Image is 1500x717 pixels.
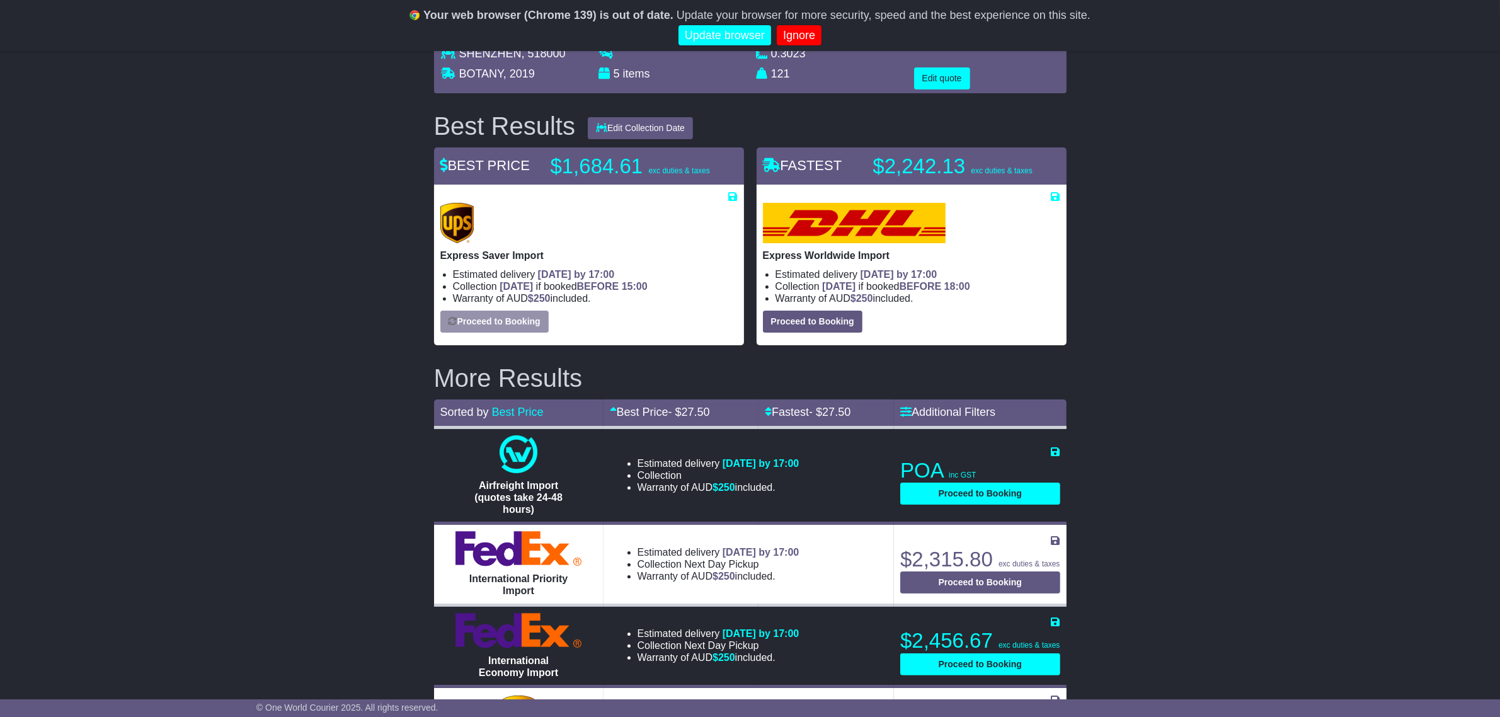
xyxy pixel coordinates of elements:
span: 0.3023 [771,47,806,60]
span: Airfreight Import (quotes take 24-48 hours) [474,480,563,515]
p: $2,242.13 [873,154,1033,179]
span: [DATE] [500,281,533,292]
span: $ [528,293,551,304]
span: if booked [500,281,647,292]
span: FASTEST [763,158,842,173]
button: Proceed to Booking [900,483,1060,505]
li: Collection [638,640,799,651]
span: inc GST [949,471,976,479]
span: Update your browser for more security, speed and the best experience on this site. [677,9,1091,21]
span: [DATE] by 17:00 [723,547,799,558]
span: $ [850,293,873,304]
span: $ [713,652,735,663]
span: BEST PRICE [440,158,530,173]
span: 250 [534,293,551,304]
li: Warranty of AUD included. [638,481,799,493]
span: - $ [668,406,710,418]
span: , 518000 [522,47,566,60]
button: Proceed to Booking [763,311,862,333]
img: DHL: Express Worldwide Import [763,203,946,243]
img: FedEx Express: International Economy Import [455,613,581,648]
li: Estimated delivery [453,268,738,280]
li: Collection [776,280,1060,292]
span: $ [713,482,735,493]
li: Warranty of AUD included. [638,651,799,663]
span: [DATE] [822,281,856,292]
a: Best Price- $27.50 [610,406,710,418]
span: BOTANY [459,67,503,80]
img: UPS (new): Express Saver Import [440,203,474,243]
span: exc duties & taxes [648,166,709,175]
p: Express Saver Import [440,250,738,261]
button: Edit quote [914,67,970,89]
button: Edit Collection Date [588,117,693,139]
span: [DATE] by 17:00 [538,269,615,280]
p: $2,315.80 [900,547,1060,572]
span: 27.50 [822,406,850,418]
a: Ignore [777,25,822,46]
span: [DATE] by 17:00 [861,269,937,280]
span: 27.50 [682,406,710,418]
span: 15:00 [622,281,648,292]
p: $1,684.61 [551,154,710,179]
button: Proceed to Booking [440,311,549,333]
span: 250 [718,571,735,582]
button: Proceed to Booking [900,571,1060,594]
span: International Economy Import [479,655,558,678]
span: 121 [771,67,790,80]
span: - $ [809,406,850,418]
b: Your web browser (Chrome 139) is out of date. [423,9,673,21]
span: BEFORE [577,281,619,292]
img: One World Courier: Airfreight Import (quotes take 24-48 hours) [500,435,537,473]
li: Estimated delivery [776,268,1060,280]
li: Collection [638,469,799,481]
h2: More Results [434,364,1067,392]
span: BEFORE [900,281,942,292]
span: 250 [718,482,735,493]
img: FedEx Express: International Priority Import [455,531,581,566]
a: Additional Filters [900,406,995,418]
span: Sorted by [440,406,489,418]
span: 18:00 [944,281,970,292]
span: if booked [822,281,970,292]
span: exc duties & taxes [999,641,1060,650]
li: Collection [453,280,738,292]
li: Estimated delivery [638,546,799,558]
a: Fastest- $27.50 [765,406,850,418]
p: $2,456.67 [900,628,1060,653]
span: exc duties & taxes [999,559,1060,568]
a: Best Price [492,406,544,418]
span: $ [713,571,735,582]
span: SHENZHEN [459,47,522,60]
span: 250 [718,652,735,663]
span: 250 [856,293,873,304]
span: exc duties & taxes [971,166,1032,175]
span: [DATE] by 17:00 [723,458,799,469]
span: Next Day Pickup [684,559,759,570]
span: 5 [614,67,620,80]
li: Warranty of AUD included. [453,292,738,304]
li: Estimated delivery [638,628,799,640]
li: Warranty of AUD included. [776,292,1060,304]
button: Proceed to Booking [900,653,1060,675]
li: Collection [638,558,799,570]
li: Warranty of AUD included. [638,570,799,582]
p: POA [900,458,1060,483]
span: , 2019 [503,67,535,80]
span: items [623,67,650,80]
span: © One World Courier 2025. All rights reserved. [256,703,438,713]
div: Best Results [428,112,582,140]
span: [DATE] by 17:00 [723,628,799,639]
p: Express Worldwide Import [763,250,1060,261]
a: Update browser [678,25,771,46]
span: International Priority Import [469,573,568,596]
span: Next Day Pickup [684,640,759,651]
li: Estimated delivery [638,457,799,469]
